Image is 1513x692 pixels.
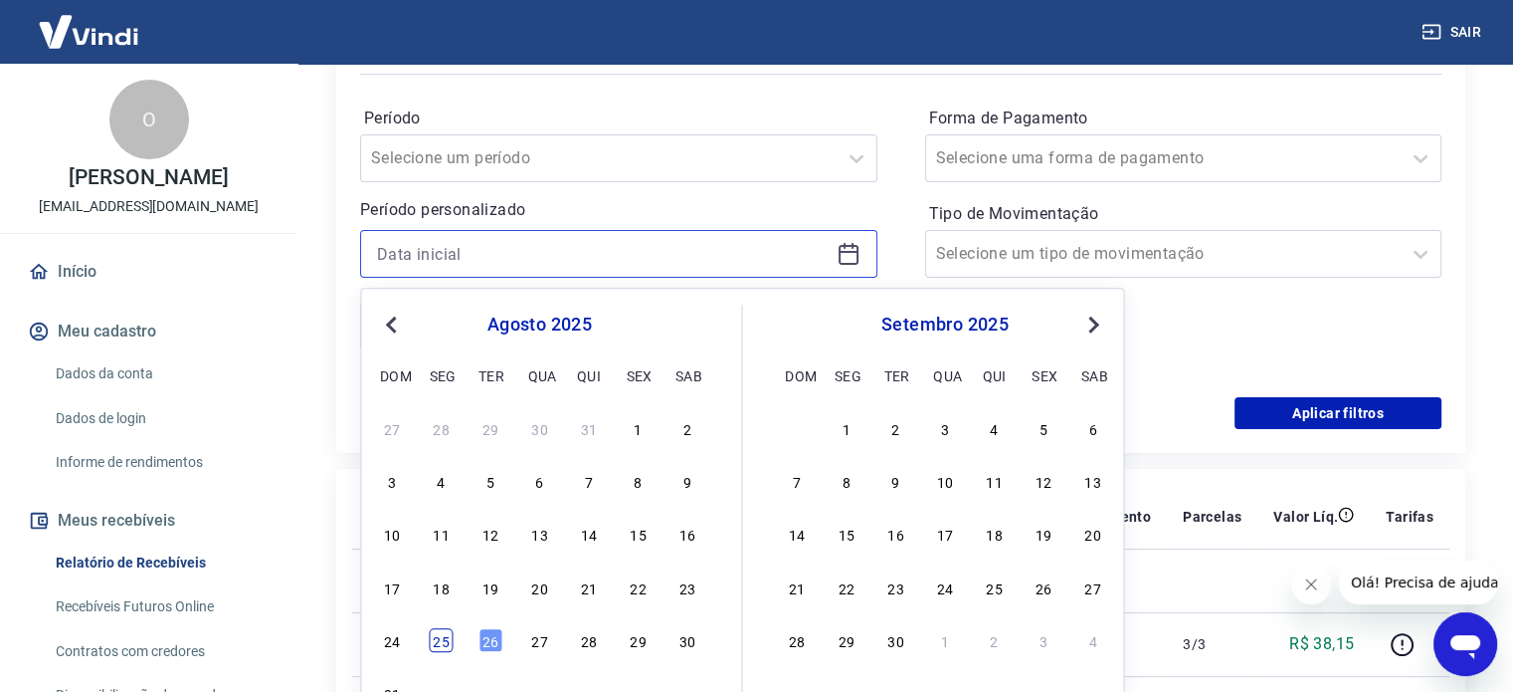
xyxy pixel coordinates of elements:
div: Choose sábado, 20 de setembro de 2025 [1081,523,1105,547]
div: Choose sexta-feira, 3 de outubro de 2025 [1032,628,1055,652]
p: 3/3 [1183,634,1241,654]
div: Choose quarta-feira, 30 de julho de 2025 [527,416,551,440]
div: Choose domingo, 27 de julho de 2025 [380,416,404,440]
div: qui [983,363,1007,387]
div: seg [835,363,858,387]
div: Choose domingo, 21 de setembro de 2025 [785,576,809,599]
div: Choose segunda-feira, 4 de agosto de 2025 [430,469,454,493]
a: Dados de login [48,398,274,439]
div: Choose quarta-feira, 17 de setembro de 2025 [933,523,957,547]
div: Choose terça-feira, 5 de agosto de 2025 [478,469,502,493]
div: Choose quarta-feira, 10 de setembro de 2025 [933,469,957,493]
div: Choose segunda-feira, 28 de julho de 2025 [430,416,454,440]
label: Forma de Pagamento [929,107,1438,130]
div: Choose quarta-feira, 3 de setembro de 2025 [933,416,957,440]
div: Choose quinta-feira, 2 de outubro de 2025 [983,628,1007,652]
a: Recebíveis Futuros Online [48,586,274,627]
div: Choose quinta-feira, 21 de agosto de 2025 [577,576,601,599]
div: Choose terça-feira, 29 de julho de 2025 [478,416,502,440]
div: Choose quarta-feira, 13 de agosto de 2025 [527,523,551,547]
div: Choose quarta-feira, 27 de agosto de 2025 [527,628,551,652]
div: Choose quinta-feira, 14 de agosto de 2025 [577,523,601,547]
div: Choose sábado, 23 de agosto de 2025 [675,576,699,599]
button: Sair [1418,14,1489,51]
p: [EMAIL_ADDRESS][DOMAIN_NAME] [39,196,259,217]
p: Tarifas [1386,507,1433,527]
div: Choose sexta-feira, 8 de agosto de 2025 [626,469,650,493]
div: Choose terça-feira, 30 de setembro de 2025 [883,628,907,652]
a: Informe de rendimentos [48,442,274,483]
label: Tipo de Movimentação [929,202,1438,226]
div: Choose sexta-feira, 1 de agosto de 2025 [626,416,650,440]
div: setembro 2025 [783,313,1108,337]
div: Choose quinta-feira, 31 de julho de 2025 [577,416,601,440]
div: Choose segunda-feira, 25 de agosto de 2025 [430,628,454,652]
div: Choose domingo, 28 de setembro de 2025 [785,628,809,652]
div: month 2025-09 [783,413,1108,654]
div: Choose terça-feira, 19 de agosto de 2025 [478,576,502,599]
div: Choose terça-feira, 2 de setembro de 2025 [883,416,907,440]
div: qui [577,363,601,387]
div: Choose sábado, 13 de setembro de 2025 [1081,469,1105,493]
button: Next Month [1081,313,1105,337]
input: Data inicial [377,239,829,269]
div: Choose quarta-feira, 1 de outubro de 2025 [933,628,957,652]
div: Choose sábado, 27 de setembro de 2025 [1081,576,1105,599]
div: Choose quinta-feira, 11 de setembro de 2025 [983,469,1007,493]
div: Choose sábado, 30 de agosto de 2025 [675,628,699,652]
div: Choose sábado, 9 de agosto de 2025 [675,469,699,493]
div: Choose segunda-feira, 1 de setembro de 2025 [835,416,858,440]
div: ter [883,363,907,387]
div: Choose sábado, 6 de setembro de 2025 [1081,416,1105,440]
div: Choose segunda-feira, 15 de setembro de 2025 [835,523,858,547]
div: Choose domingo, 3 de agosto de 2025 [380,469,404,493]
button: Previous Month [379,313,403,337]
div: Choose terça-feira, 12 de agosto de 2025 [478,523,502,547]
div: dom [380,363,404,387]
div: Choose terça-feira, 23 de setembro de 2025 [883,576,907,599]
div: Choose segunda-feira, 22 de setembro de 2025 [835,576,858,599]
div: qua [527,363,551,387]
div: Choose segunda-feira, 18 de agosto de 2025 [430,576,454,599]
div: Choose terça-feira, 9 de setembro de 2025 [883,469,907,493]
iframe: Fechar mensagem [1291,565,1331,604]
div: Choose sexta-feira, 12 de setembro de 2025 [1032,469,1055,493]
div: Choose sexta-feira, 15 de agosto de 2025 [626,523,650,547]
div: Choose terça-feira, 26 de agosto de 2025 [478,628,502,652]
div: sex [626,363,650,387]
iframe: Mensagem da empresa [1339,561,1497,604]
p: R$ 38,15 [1289,632,1354,656]
p: Valor Líq. [1273,507,1338,527]
div: Choose sábado, 16 de agosto de 2025 [675,523,699,547]
p: Período personalizado [360,198,877,222]
div: Choose domingo, 10 de agosto de 2025 [380,523,404,547]
div: ter [478,363,502,387]
div: Choose quarta-feira, 6 de agosto de 2025 [527,469,551,493]
div: seg [430,363,454,387]
div: Choose sexta-feira, 19 de setembro de 2025 [1032,523,1055,547]
p: Parcelas [1183,507,1241,527]
span: Olá! Precisa de ajuda? [12,14,167,30]
div: sab [675,363,699,387]
div: dom [785,363,809,387]
a: Contratos com credores [48,631,274,672]
a: Relatório de Recebíveis [48,543,274,583]
button: Meu cadastro [24,310,274,353]
div: Choose quarta-feira, 20 de agosto de 2025 [527,576,551,599]
a: Dados da conta [48,353,274,394]
div: Choose segunda-feira, 8 de setembro de 2025 [835,469,858,493]
img: Vindi [24,1,153,62]
label: Período [364,107,873,130]
div: Choose domingo, 17 de agosto de 2025 [380,576,404,599]
div: Choose sexta-feira, 26 de setembro de 2025 [1032,576,1055,599]
div: Choose quinta-feira, 25 de setembro de 2025 [983,576,1007,599]
div: Choose domingo, 24 de agosto de 2025 [380,628,404,652]
p: [PERSON_NAME] [69,167,228,188]
div: qua [933,363,957,387]
div: Choose domingo, 7 de setembro de 2025 [785,469,809,493]
div: Choose sexta-feira, 5 de setembro de 2025 [1032,416,1055,440]
div: Choose sábado, 2 de agosto de 2025 [675,416,699,440]
button: Meus recebíveis [24,499,274,543]
div: Choose segunda-feira, 29 de setembro de 2025 [835,628,858,652]
div: Choose quarta-feira, 24 de setembro de 2025 [933,576,957,599]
